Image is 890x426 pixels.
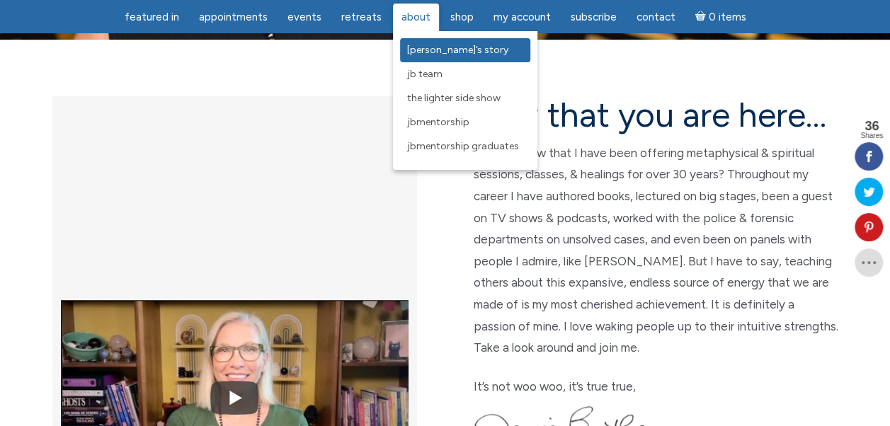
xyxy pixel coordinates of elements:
[860,132,883,139] span: Shares
[708,12,746,23] span: 0 items
[400,134,530,159] a: JBMentorship Graduates
[287,11,321,23] span: Events
[450,11,474,23] span: Shop
[125,11,179,23] span: featured in
[401,11,430,23] span: About
[400,62,530,86] a: JB Team
[485,4,559,31] a: My Account
[407,140,519,152] span: JBMentorship Graduates
[400,86,530,110] a: The Lighter Side Show
[695,11,709,23] i: Cart
[628,4,684,31] a: Contact
[393,4,439,31] a: About
[474,142,838,359] p: Did you know that I have been offering metaphysical & spiritual sessions, classes, & healings for...
[407,92,501,104] span: The Lighter Side Show
[442,4,482,31] a: Shop
[571,11,617,23] span: Subscribe
[116,4,188,31] a: featured in
[407,116,469,128] span: JBMentorship
[637,11,675,23] span: Contact
[562,4,625,31] a: Subscribe
[860,120,883,132] span: 36
[400,38,530,62] a: [PERSON_NAME]’s Story
[474,376,838,398] p: It’s not woo woo, it’s true true,
[341,11,382,23] span: Retreats
[199,11,268,23] span: Appointments
[474,96,838,134] h2: now that you are here…
[279,4,330,31] a: Events
[687,2,755,31] a: Cart0 items
[494,11,551,23] span: My Account
[400,110,530,134] a: JBMentorship
[407,44,508,56] span: [PERSON_NAME]’s Story
[333,4,390,31] a: Retreats
[407,68,443,80] span: JB Team
[190,4,276,31] a: Appointments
